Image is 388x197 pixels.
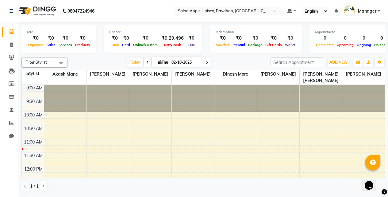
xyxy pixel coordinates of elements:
[74,35,91,42] div: ₹0
[26,43,45,47] span: Expenses
[342,70,385,78] span: [PERSON_NAME]
[57,35,74,42] div: ₹0
[67,2,94,20] b: 08047224946
[109,43,121,47] span: Cash
[16,2,58,20] img: logo
[45,43,57,47] span: Sales
[314,35,335,42] div: 0
[25,98,44,105] div: 9:30 AM
[74,43,91,47] span: Products
[157,60,170,65] span: Thu
[44,70,86,78] span: Akash Mane
[23,125,44,132] div: 10:30 AM
[132,35,159,42] div: ₹0
[314,43,335,47] span: Completed
[23,139,44,145] div: 11:00 AM
[264,43,283,47] span: Gift Cards
[121,35,132,42] div: ₹0
[214,30,297,35] div: Redemption
[344,6,355,16] img: Manager
[231,43,247,47] span: Prepaid
[86,70,129,78] span: [PERSON_NAME]
[186,35,197,42] div: ₹0
[132,43,159,47] span: Online/Custom
[362,172,382,191] iframe: chat widget
[23,112,44,118] div: 10:00 AM
[335,35,355,42] div: 0
[214,43,231,47] span: Voucher
[45,35,57,42] div: ₹0
[355,35,373,42] div: 0
[172,70,214,78] span: [PERSON_NAME]
[109,35,121,42] div: ₹0
[159,35,186,42] div: ₹9,29,496
[187,43,196,47] span: Due
[214,70,257,78] span: Dinesh More
[129,70,171,78] span: [PERSON_NAME]
[22,70,44,77] div: Stylist
[109,30,197,35] div: Finance
[358,8,376,14] span: Manager
[328,58,349,67] button: ADD NEW
[247,43,264,47] span: Package
[271,57,324,67] input: Search Appointment
[214,35,231,42] div: ₹0
[57,43,74,47] span: Services
[355,43,373,47] span: Ongoing
[231,35,247,42] div: ₹0
[30,183,39,190] span: 1 / 1
[283,43,297,47] span: Wallet
[23,166,44,172] div: 12:00 PM
[127,57,143,67] span: Today
[329,60,348,65] span: ADD NEW
[257,70,299,78] span: [PERSON_NAME]
[26,30,91,35] div: Total
[170,58,200,67] input: 2025-10-02
[335,43,355,47] span: Upcoming
[163,43,183,47] span: Petty cash
[247,35,264,42] div: ₹0
[25,85,44,91] div: 9:00 AM
[264,35,283,42] div: ₹0
[25,60,47,65] span: Filter Stylist
[26,35,45,42] div: ₹0
[300,70,342,85] span: [PERSON_NAME] [PERSON_NAME]
[23,152,44,159] div: 11:30 AM
[121,43,132,47] span: Card
[283,35,297,42] div: ₹0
